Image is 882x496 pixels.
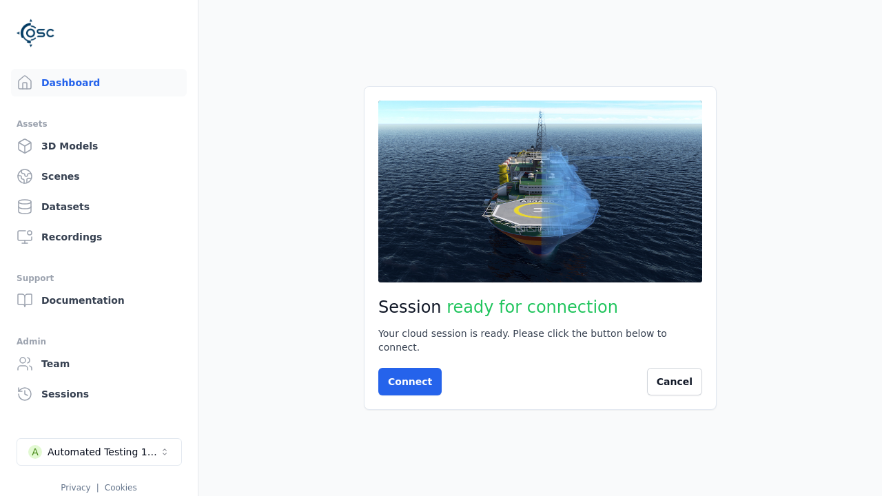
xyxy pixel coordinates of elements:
[17,333,181,350] div: Admin
[48,445,159,459] div: Automated Testing 1 - Playwright
[447,298,618,317] span: ready for connection
[11,350,187,378] a: Team
[647,368,702,395] button: Cancel
[11,132,187,160] a: 3D Models
[11,163,187,190] a: Scenes
[105,483,137,493] a: Cookies
[28,445,42,459] div: A
[11,380,187,408] a: Sessions
[11,69,187,96] a: Dashboard
[378,296,702,318] h2: Session
[11,193,187,220] a: Datasets
[96,483,99,493] span: |
[378,368,442,395] button: Connect
[17,14,55,52] img: Logo
[17,270,181,287] div: Support
[11,223,187,251] a: Recordings
[17,438,182,466] button: Select a workspace
[378,327,702,354] div: Your cloud session is ready. Please click the button below to connect.
[17,116,181,132] div: Assets
[61,483,90,493] a: Privacy
[11,287,187,314] a: Documentation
